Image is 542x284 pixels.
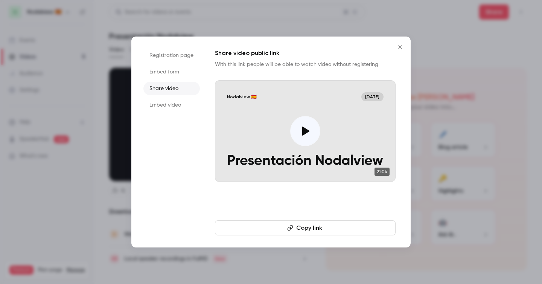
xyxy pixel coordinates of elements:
p: With this link people will be able to watch video without registering [215,61,396,68]
li: Embed form [143,65,200,79]
button: Copy link [215,220,396,235]
span: 21:04 [375,168,390,176]
li: Share video [143,82,200,95]
a: Nodalview 🇪🇸[DATE]Presentación Nodalview21:04 [215,80,396,182]
h1: Share video public link [215,49,396,58]
li: Registration page [143,49,200,62]
li: Embed video [143,98,200,112]
button: Close [393,40,408,55]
